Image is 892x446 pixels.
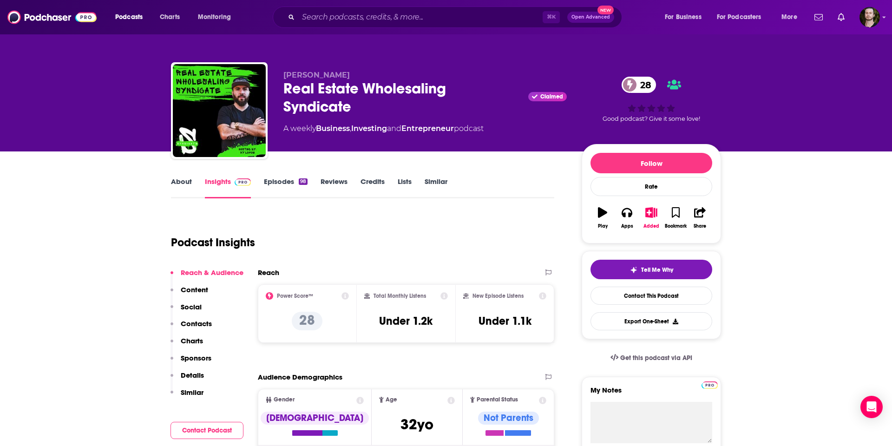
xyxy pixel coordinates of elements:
div: Added [643,223,659,229]
a: 28 [622,77,656,93]
h2: Power Score™ [277,293,313,299]
a: Lists [398,177,412,198]
div: Open Intercom Messenger [860,396,883,418]
span: Charts [160,11,180,24]
h2: Reach [258,268,279,277]
div: Play [598,223,608,229]
a: Entrepreneur [401,124,454,133]
button: open menu [775,10,809,25]
span: Tell Me Why [641,266,673,274]
div: Not Parents [478,412,539,425]
span: Logged in as OutlierAudio [859,7,880,27]
a: InsightsPodchaser Pro [205,177,251,198]
button: Sponsors [171,354,211,371]
span: and [387,124,401,133]
img: Podchaser Pro [702,381,718,389]
span: For Business [665,11,702,24]
h2: Audience Demographics [258,373,342,381]
h3: Under 1.1k [479,314,531,328]
button: Share [688,201,712,235]
a: Similar [425,177,447,198]
img: Podchaser Pro [235,178,251,186]
p: Details [181,371,204,380]
p: Similar [181,388,203,397]
button: open menu [711,10,775,25]
span: Good podcast? Give it some love! [603,115,700,122]
h2: Total Monthly Listens [374,293,426,299]
div: Share [694,223,706,229]
span: For Podcasters [717,11,761,24]
img: Real Estate Wholesaling Syndicate [173,64,266,157]
a: Episodes98 [264,177,308,198]
button: Details [171,371,204,388]
span: , [350,124,351,133]
button: open menu [191,10,243,25]
p: Content [181,285,208,294]
button: Apps [615,201,639,235]
button: open menu [658,10,713,25]
a: Charts [154,10,185,25]
a: Investing [351,124,387,133]
img: User Profile [859,7,880,27]
input: Search podcasts, credits, & more... [298,10,543,25]
button: Bookmark [663,201,688,235]
p: 28 [292,312,322,330]
button: Contacts [171,319,212,336]
img: tell me why sparkle [630,266,637,274]
span: New [597,6,614,14]
button: open menu [109,10,155,25]
button: Similar [171,388,203,405]
span: Get this podcast via API [620,354,692,362]
span: Monitoring [198,11,231,24]
button: Show profile menu [859,7,880,27]
span: 28 [631,77,656,93]
span: [PERSON_NAME] [283,71,350,79]
a: Pro website [702,380,718,389]
h1: Podcast Insights [171,236,255,249]
div: 98 [299,178,308,185]
div: [DEMOGRAPHIC_DATA] [261,412,369,425]
a: About [171,177,192,198]
button: Open AdvancedNew [567,12,614,23]
button: Play [590,201,615,235]
button: Charts [171,336,203,354]
a: Get this podcast via API [603,347,700,369]
a: Reviews [321,177,348,198]
span: Open Advanced [571,15,610,20]
span: ⌘ K [543,11,560,23]
div: Search podcasts, credits, & more... [282,7,631,28]
a: Credits [361,177,385,198]
h3: Under 1.2k [379,314,433,328]
span: More [781,11,797,24]
div: A weekly podcast [283,123,484,134]
p: Charts [181,336,203,345]
a: Contact This Podcast [590,287,712,305]
div: 28Good podcast? Give it some love! [582,71,721,128]
p: Contacts [181,319,212,328]
span: Gender [274,397,295,403]
button: Added [639,201,663,235]
p: Social [181,302,202,311]
div: Apps [621,223,633,229]
span: 32 yo [400,415,433,433]
button: Export One-Sheet [590,312,712,330]
button: Contact Podcast [171,422,243,439]
span: Claimed [540,94,563,99]
div: Bookmark [665,223,687,229]
a: Business [316,124,350,133]
div: Rate [590,177,712,196]
label: My Notes [590,386,712,402]
p: Reach & Audience [181,268,243,277]
button: Follow [590,153,712,173]
a: Show notifications dropdown [811,9,826,25]
h2: New Episode Listens [472,293,524,299]
span: Parental Status [477,397,518,403]
span: Age [386,397,397,403]
button: tell me why sparkleTell Me Why [590,260,712,279]
img: Podchaser - Follow, Share and Rate Podcasts [7,8,97,26]
span: Podcasts [115,11,143,24]
p: Sponsors [181,354,211,362]
a: Show notifications dropdown [834,9,848,25]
